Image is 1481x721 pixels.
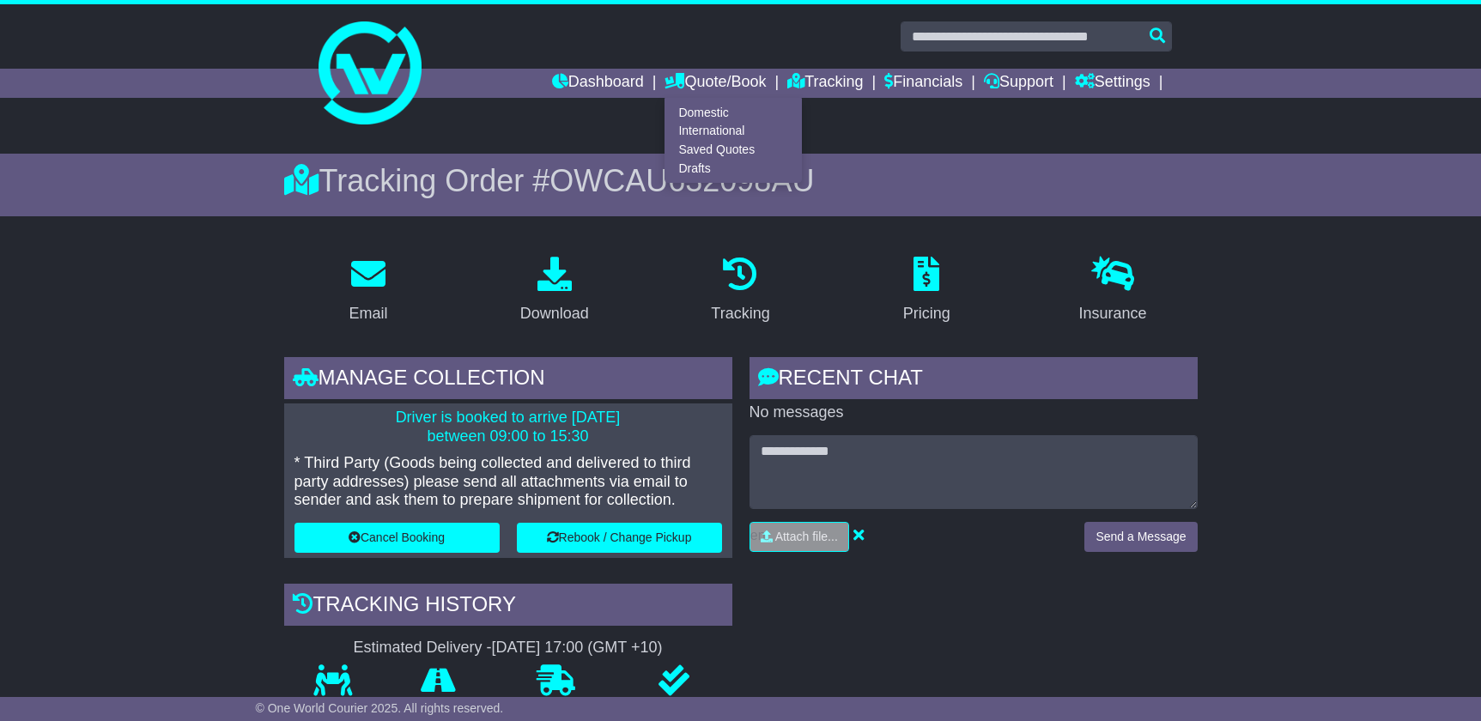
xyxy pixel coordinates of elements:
a: Saved Quotes [665,141,801,160]
div: Tracking [711,302,769,325]
a: Dashboard [552,69,644,98]
div: [DATE] 17:00 (GMT +10) [492,639,663,657]
a: Tracking [787,69,863,98]
a: Insurance [1068,251,1158,331]
div: RECENT CHAT [750,357,1198,403]
span: © One World Courier 2025. All rights reserved. [256,701,504,715]
a: Settings [1075,69,1150,98]
a: International [665,122,801,141]
a: Support [984,69,1053,98]
div: Quote/Book [665,98,802,183]
a: Financials [884,69,962,98]
div: Download [520,302,589,325]
div: Estimated Delivery - [284,639,732,657]
p: Driver is booked to arrive [DATE] between 09:00 to 15:30 [294,409,722,445]
a: Download [509,251,600,331]
a: Email [337,251,398,331]
div: Insurance [1079,302,1147,325]
a: Tracking [700,251,780,331]
p: No messages [750,403,1198,422]
button: Cancel Booking [294,523,500,553]
a: Domestic [665,103,801,122]
div: Email [349,302,387,325]
a: Drafts [665,159,801,178]
p: * Third Party (Goods being collected and delivered to third party addresses) please send all atta... [294,454,722,510]
div: Tracking history [284,584,732,630]
button: Send a Message [1084,522,1197,552]
div: Manage collection [284,357,732,403]
div: Tracking Order # [284,162,1198,199]
div: Pricing [903,302,950,325]
a: Quote/Book [665,69,766,98]
button: Rebook / Change Pickup [517,523,722,553]
span: OWCAU632098AU [549,163,814,198]
a: Pricing [892,251,962,331]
